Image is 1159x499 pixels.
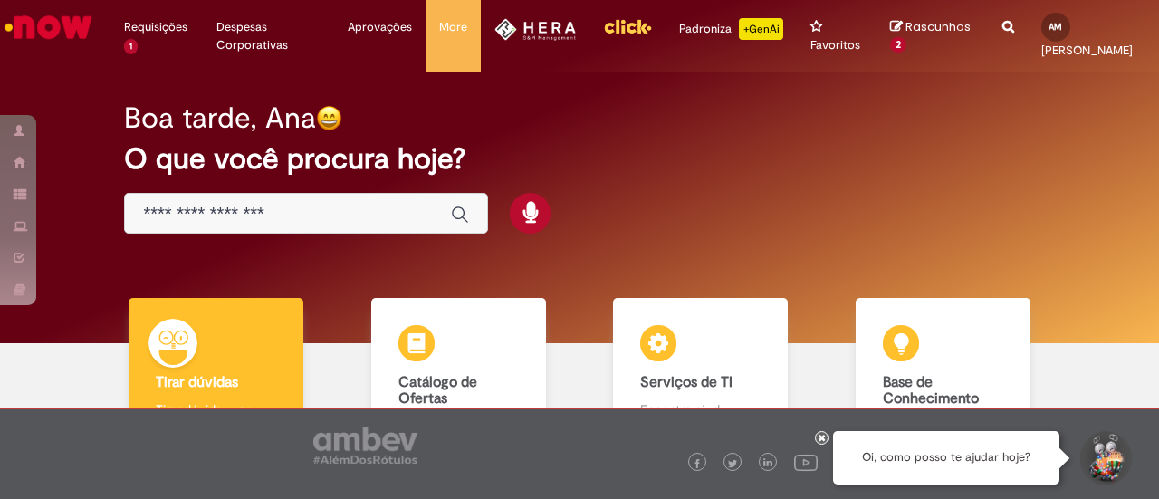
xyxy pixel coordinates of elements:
[833,431,1059,485] div: Oi, como posso te ajudar hoje?
[338,298,580,455] a: Catálogo de Ofertas Abra uma solicitação
[822,298,1065,455] a: Base de Conhecimento Consulte e aprenda
[95,298,338,455] a: Tirar dúvidas Tirar dúvidas com Lupi Assist e Gen Ai
[640,373,733,391] b: Serviços de TI
[124,143,1034,175] h2: O que você procura hoje?
[603,13,652,40] img: click_logo_yellow_360x200.png
[905,18,971,35] span: Rascunhos
[763,458,772,469] img: logo_footer_linkedin.png
[124,102,316,134] h2: Boa tarde, Ana
[794,450,818,474] img: logo_footer_youtube.png
[810,36,860,54] span: Favoritos
[348,18,412,36] span: Aprovações
[890,19,975,53] a: Rascunhos
[2,9,95,45] img: ServiceNow
[156,400,276,437] p: Tirar dúvidas com Lupi Assist e Gen Ai
[216,18,321,54] span: Despesas Corporativas
[640,400,761,418] p: Encontre ajuda
[316,105,342,131] img: happy-face.png
[1049,21,1062,33] span: AM
[124,39,138,54] span: 1
[1078,431,1132,485] button: Iniciar Conversa de Suporte
[693,459,702,468] img: logo_footer_facebook.png
[1041,43,1133,58] span: [PERSON_NAME]
[883,373,979,408] b: Base de Conhecimento
[890,37,906,53] span: 2
[124,18,187,36] span: Requisições
[398,373,477,408] b: Catálogo de Ofertas
[439,18,467,36] span: More
[728,459,737,468] img: logo_footer_twitter.png
[156,373,238,391] b: Tirar dúvidas
[679,18,783,40] div: Padroniza
[739,18,783,40] p: +GenAi
[313,427,417,464] img: logo_footer_ambev_rotulo_gray.png
[579,298,822,455] a: Serviços de TI Encontre ajuda
[494,18,577,41] img: HeraLogo.png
